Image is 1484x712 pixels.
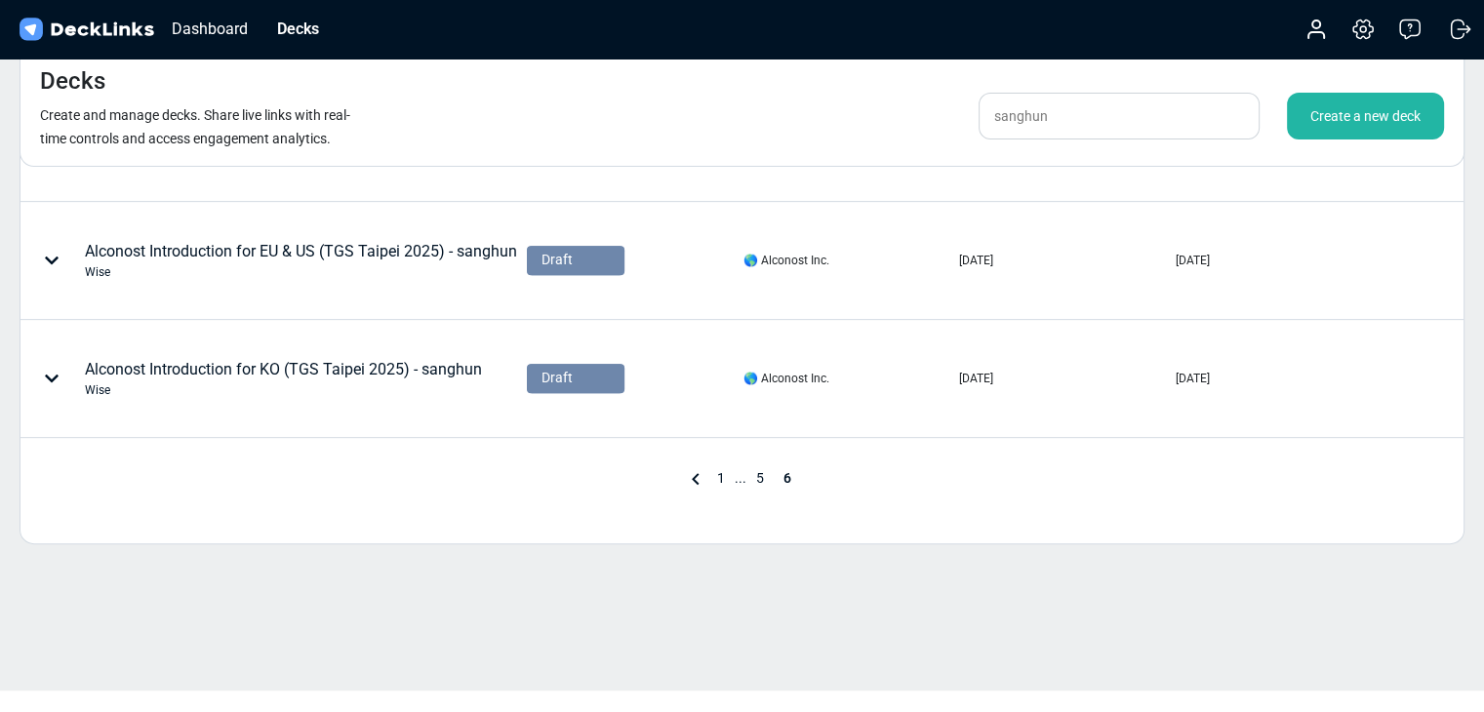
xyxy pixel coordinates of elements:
[742,252,828,269] div: 🌎 Alconost Inc.
[40,107,350,146] small: Create and manage decks. Share live links with real-time controls and access engagement analytics.
[1287,93,1444,139] div: Create a new deck
[541,368,573,388] span: Draft
[979,93,1260,139] input: Search
[16,16,157,44] img: DeckLinks
[162,17,258,41] div: Dashboard
[735,470,746,486] span: ...
[742,370,828,387] div: 🌎 Alconost Inc.
[959,370,993,387] div: [DATE]
[959,252,993,269] div: [DATE]
[85,263,517,281] div: Wise
[707,470,735,486] span: 1
[1176,252,1210,269] div: [DATE]
[85,240,517,281] div: Alconost Introduction for EU & US (TGS Taipei 2025) - sanghun
[40,67,105,96] h4: Decks
[541,250,573,270] span: Draft
[85,381,482,399] div: Wise
[267,17,329,41] div: Decks
[1176,370,1210,387] div: [DATE]
[746,470,774,486] span: 5
[774,470,801,486] span: 6
[85,358,482,399] div: Alconost Introduction for KO (TGS Taipei 2025) - sanghun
